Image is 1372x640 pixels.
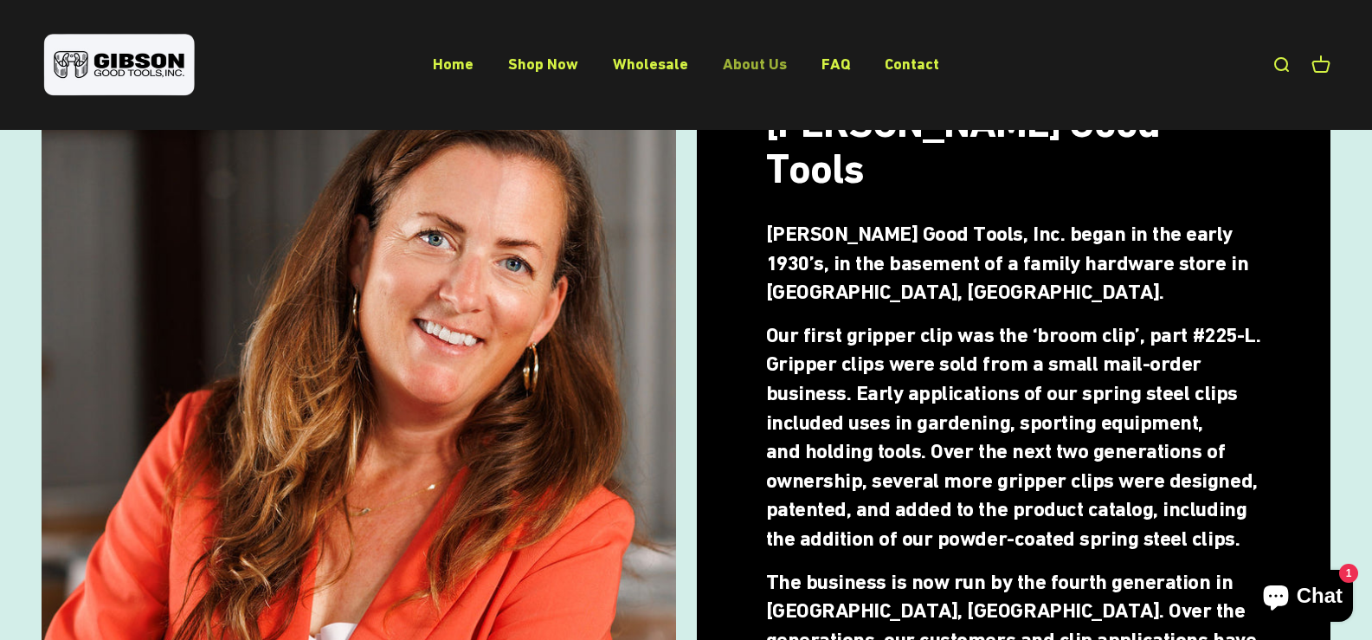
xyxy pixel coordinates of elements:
a: About Us [723,55,787,73]
inbox-online-store-chat: Shopify online store chat [1247,570,1358,626]
a: FAQ [821,55,850,73]
h5: Our first gripper clip was the ‘broom clip’, part #225-L. Gripper clips were sold from a small ma... [766,321,1262,554]
h5: [PERSON_NAME] Good Tools, Inc. began in the early 1930’s, in the basement of a family hardware st... [766,220,1262,307]
a: Home [433,55,473,73]
a: Shop Now [508,55,578,73]
a: Contact [885,55,939,73]
a: Wholesale [613,55,688,73]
